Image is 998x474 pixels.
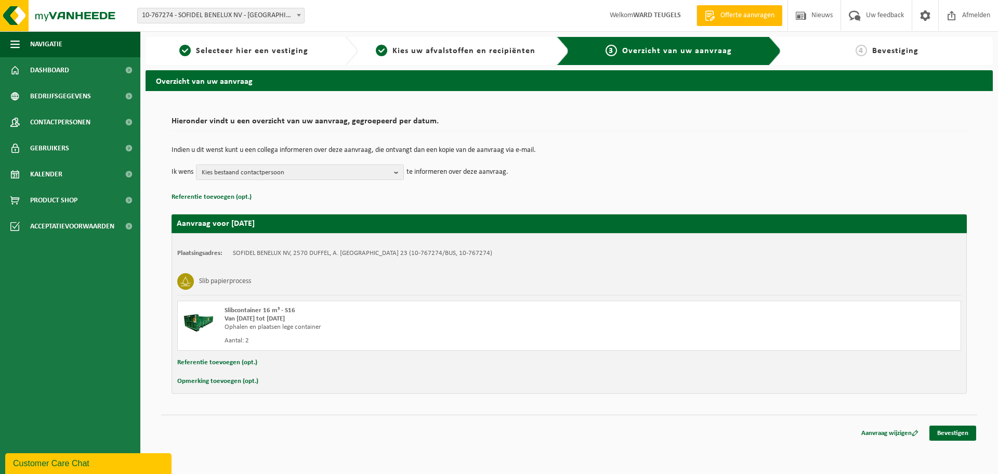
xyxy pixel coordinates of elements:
span: Bedrijfsgegevens [30,83,91,109]
span: Overzicht van uw aanvraag [622,47,732,55]
span: Gebruikers [30,135,69,161]
span: 10-767274 - SOFIDEL BENELUX NV - DUFFEL [138,8,304,23]
p: Indien u dit wenst kunt u een collega informeren over deze aanvraag, die ontvangt dan een kopie v... [172,147,967,154]
button: Referentie toevoegen (opt.) [177,356,257,369]
span: 3 [606,45,617,56]
p: Ik wens [172,164,193,180]
h3: Slib papierprocess [199,273,251,290]
span: Slibcontainer 16 m³ - S16 [225,307,295,314]
h2: Hieronder vindt u een overzicht van uw aanvraag, gegroepeerd per datum. [172,117,967,131]
a: 1Selecteer hier een vestiging [151,45,337,57]
span: Kies uw afvalstoffen en recipiënten [392,47,535,55]
button: Opmerking toevoegen (opt.) [177,375,258,388]
img: HK-XS-16-GN-00.png [183,306,214,338]
strong: WARD TEUGELS [633,11,681,19]
a: Aanvraag wijzigen [853,426,926,441]
a: Bevestigen [929,426,976,441]
button: Referentie toevoegen (opt.) [172,190,252,204]
p: te informeren over deze aanvraag. [406,164,508,180]
span: Dashboard [30,57,69,83]
span: Navigatie [30,31,62,57]
div: Ophalen en plaatsen lege container [225,323,611,331]
iframe: chat widget [5,451,174,474]
span: Contactpersonen [30,109,90,135]
button: Kies bestaand contactpersoon [196,164,404,180]
strong: Aanvraag voor [DATE] [177,220,255,228]
span: Kalender [30,161,62,187]
span: 2 [376,45,387,56]
h2: Overzicht van uw aanvraag [146,70,993,91]
strong: Van [DATE] tot [DATE] [225,315,285,322]
a: 2Kies uw afvalstoffen en recipiënten [363,45,549,57]
span: 4 [856,45,867,56]
span: Bevestiging [872,47,918,55]
a: Offerte aanvragen [697,5,782,26]
span: Product Shop [30,187,77,213]
td: SOFIDEL BENELUX NV, 2570 DUFFEL, A. [GEOGRAPHIC_DATA] 23 (10-767274/BUS, 10-767274) [233,249,492,258]
span: 10-767274 - SOFIDEL BENELUX NV - DUFFEL [137,8,305,23]
span: Selecteer hier een vestiging [196,47,308,55]
div: Aantal: 2 [225,337,611,345]
strong: Plaatsingsadres: [177,250,222,257]
span: Acceptatievoorwaarden [30,213,114,239]
span: Offerte aanvragen [718,10,777,21]
span: Kies bestaand contactpersoon [202,165,390,181]
span: 1 [179,45,191,56]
